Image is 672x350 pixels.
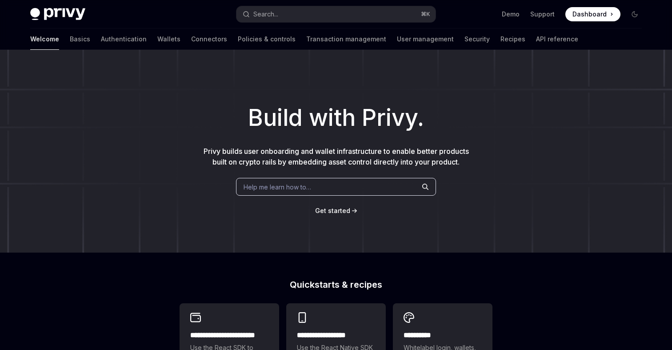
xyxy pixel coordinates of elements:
a: Welcome [30,28,59,50]
span: ⌘ K [421,11,430,18]
a: Policies & controls [238,28,296,50]
span: Dashboard [572,10,607,19]
div: Search... [253,9,278,20]
button: Toggle dark mode [628,7,642,21]
span: Help me learn how to… [244,182,311,192]
span: Privy builds user onboarding and wallet infrastructure to enable better products built on crypto ... [204,147,469,166]
a: Support [530,10,555,19]
a: User management [397,28,454,50]
button: Search...⌘K [236,6,436,22]
a: Wallets [157,28,180,50]
a: Connectors [191,28,227,50]
a: Demo [502,10,520,19]
h1: Build with Privy. [14,101,658,135]
h2: Quickstarts & recipes [180,280,492,289]
a: Transaction management [306,28,386,50]
a: Get started [315,206,350,215]
a: API reference [536,28,578,50]
a: Basics [70,28,90,50]
a: Dashboard [565,7,620,21]
span: Get started [315,207,350,214]
img: dark logo [30,8,85,20]
a: Recipes [500,28,525,50]
a: Security [464,28,490,50]
a: Authentication [101,28,147,50]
